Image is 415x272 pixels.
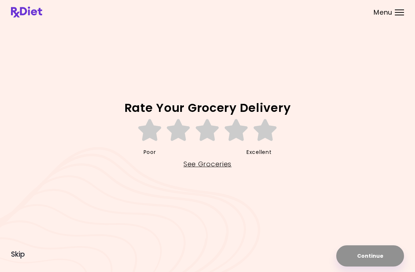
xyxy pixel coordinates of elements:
[11,7,42,18] img: RxDiet
[374,9,392,16] span: Menu
[144,147,156,158] span: Poor
[336,245,404,267] button: Continue
[11,102,404,114] h2: Rate Your Grocery Delivery
[11,250,25,258] button: Skip
[247,147,271,158] span: Excellent
[184,158,231,170] a: See Groceries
